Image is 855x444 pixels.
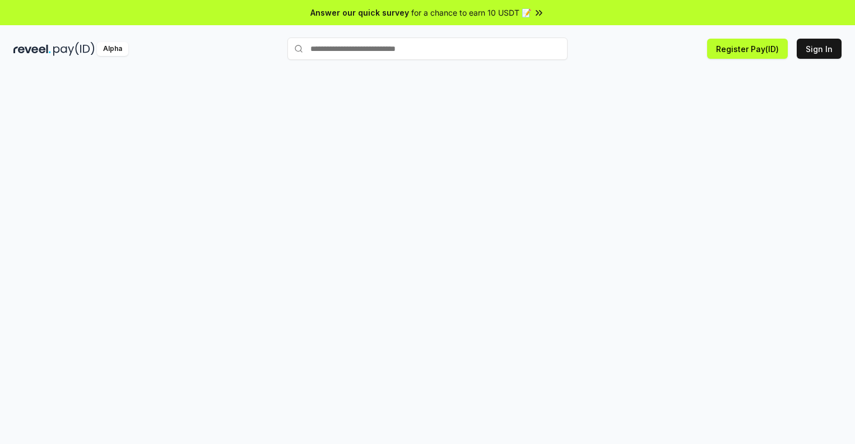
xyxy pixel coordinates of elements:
[310,7,409,18] span: Answer our quick survey
[13,42,51,56] img: reveel_dark
[411,7,531,18] span: for a chance to earn 10 USDT 📝
[53,42,95,56] img: pay_id
[97,42,128,56] div: Alpha
[797,39,842,59] button: Sign In
[707,39,788,59] button: Register Pay(ID)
